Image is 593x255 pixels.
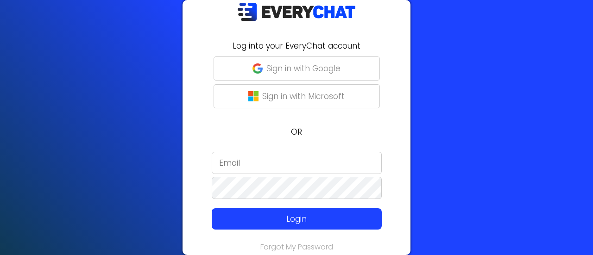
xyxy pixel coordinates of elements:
img: google-g.png [252,63,263,74]
input: Email [212,152,382,174]
a: Forgot My Password [260,242,333,252]
h2: Log into your EveryChat account [188,40,405,52]
button: Sign in with Microsoft [214,84,380,108]
button: Login [212,208,382,230]
p: Login [229,213,365,225]
img: microsoft-logo.png [248,91,259,101]
img: EveryChat_logo_dark.png [237,2,356,21]
p: Sign in with Google [266,62,341,75]
p: OR [188,126,405,138]
p: Sign in with Microsoft [262,90,345,102]
button: Sign in with Google [214,56,380,81]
